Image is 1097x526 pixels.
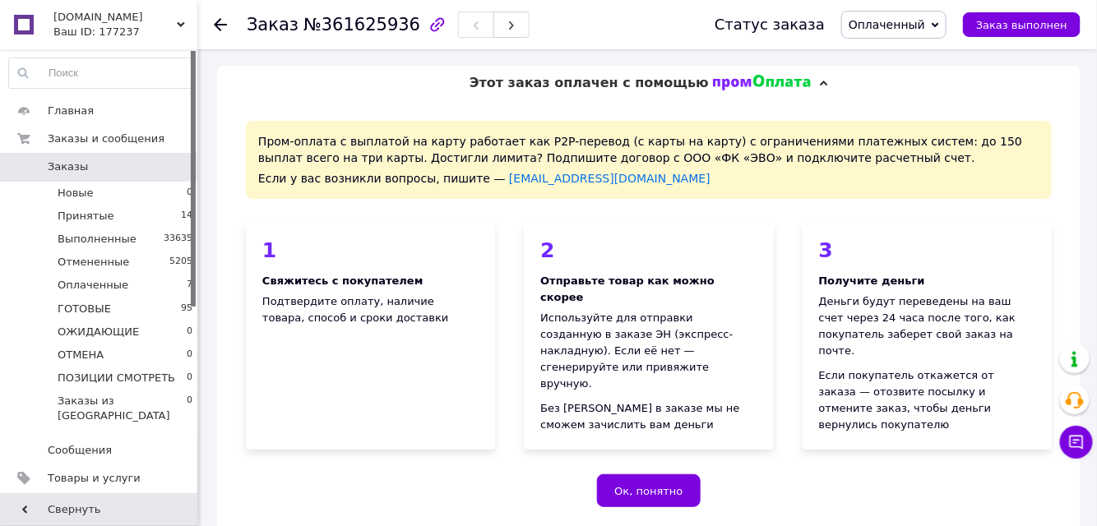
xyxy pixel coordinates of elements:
[58,394,187,423] span: Заказы из [GEOGRAPHIC_DATA]
[58,186,94,201] span: Новые
[58,255,129,270] span: Отмененные
[53,10,177,25] span: URANCLUB.COM.UA
[58,278,128,293] span: Оплаченные
[597,474,700,507] button: Ок, понятно
[715,16,825,33] div: Статус заказа
[187,371,192,385] span: 0
[187,325,192,339] span: 0
[509,172,711,185] a: [EMAIL_ADDRESS][DOMAIN_NAME]
[963,12,1081,37] button: Заказ выполнен
[246,121,1052,199] div: Пром-оплата с выплатой на карту работает как P2P-перевод (с карты на карту) с ограничениями плате...
[58,325,139,339] span: ОЖИДАЮЩИЕ
[48,471,141,486] span: Товары и услуги
[540,310,757,392] div: Используйте для отправки созданную в заказе ЭН (экспресс-накладную). Если её нет — сгенерируйте и...
[819,293,1035,359] div: Деньги будут переведены на ваш счет через 24 часа после того, как покупатель заберет свой заказ н...
[262,275,423,287] b: Свяжитесь с покупателем
[187,278,192,293] span: 7
[48,443,112,458] span: Сообщения
[470,75,709,90] span: Этот заказ оплачен с помощью
[58,302,111,316] span: ГОТОВЫЕ
[540,240,757,261] div: 2
[181,302,192,316] span: 95
[819,275,925,287] b: Получите деньги
[58,209,114,224] span: Принятые
[262,293,479,326] div: Подтвердите оплату, наличие товара, способ и сроки доставки
[187,348,192,362] span: 0
[247,15,299,35] span: Заказ
[258,170,1039,187] div: Если у вас возникли вопросы, пишите —
[303,15,420,35] span: №361625936
[262,240,479,261] div: 1
[169,255,192,270] span: 5205
[48,104,94,118] span: Главная
[53,25,197,39] div: Ваш ID: 177237
[58,371,175,385] span: ПОЗИЦИИ СМОТРЕТЬ
[187,186,192,201] span: 0
[819,240,1035,261] div: 3
[164,232,192,247] span: 33635
[9,58,193,88] input: Поиск
[187,394,192,423] span: 0
[614,485,683,497] span: Ок, понятно
[214,16,227,33] div: Вернуться назад
[48,159,88,174] span: Заказы
[713,75,812,91] img: evopay logo
[1060,426,1093,459] button: Чат с покупателем
[540,400,757,433] div: Без [PERSON_NAME] в заказе мы не сможем зачислить вам деньги
[58,348,104,362] span: ОТМЕНА
[976,19,1067,31] span: Заказ выполнен
[540,275,715,303] b: Отправьте товар как можно скорее
[849,18,925,31] span: Оплаченный
[58,232,137,247] span: Выполненные
[819,367,1035,433] div: Если покупатель откажется от заказа — отозвите посылку и отмените заказ, чтобы деньги вернулись п...
[181,209,192,224] span: 14
[48,131,164,146] span: Заказы и сообщения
